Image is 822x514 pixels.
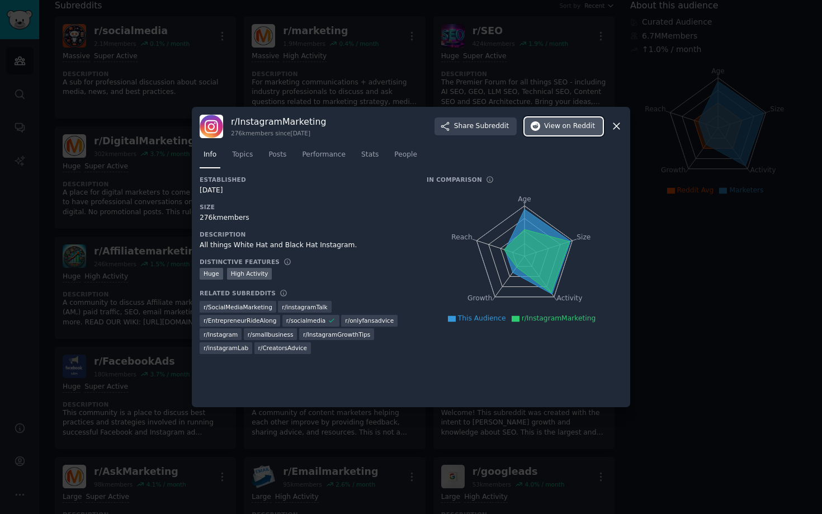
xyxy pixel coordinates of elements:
[200,176,411,183] h3: Established
[204,331,238,338] span: r/ Instagram
[577,233,590,241] tspan: Size
[467,294,492,302] tspan: Growth
[522,314,596,322] span: r/InstagramMarketing
[394,150,417,160] span: People
[264,146,290,169] a: Posts
[200,258,280,266] h3: Distinctive Features
[231,116,326,128] h3: r/ InstagramMarketing
[200,146,220,169] a: Info
[427,176,482,183] h3: In Comparison
[200,186,411,196] div: [DATE]
[390,146,421,169] a: People
[204,344,248,352] span: r/ instagramLab
[200,289,276,297] h3: Related Subreddits
[557,294,583,302] tspan: Activity
[204,317,276,324] span: r/ EntrepreneurRideAlong
[563,121,595,131] span: on Reddit
[204,150,216,160] span: Info
[200,241,411,251] div: All things White Hat and Black Hat Instagram.
[200,268,223,280] div: Huge
[200,230,411,238] h3: Description
[544,121,595,131] span: View
[282,303,327,311] span: r/ instagramTalk
[361,150,379,160] span: Stats
[458,314,506,322] span: This Audience
[227,268,272,280] div: High Activity
[258,344,308,352] span: r/ CreatorsAdvice
[454,121,509,131] span: Share
[434,117,517,135] button: ShareSubreddit
[228,146,257,169] a: Topics
[518,195,531,203] tspan: Age
[357,146,382,169] a: Stats
[525,117,603,135] button: Viewon Reddit
[248,331,294,338] span: r/ smallbusiness
[232,150,253,160] span: Topics
[476,121,509,131] span: Subreddit
[204,303,272,311] span: r/ SocialMediaMarketing
[200,213,411,223] div: 276k members
[200,115,223,138] img: InstagramMarketing
[298,146,349,169] a: Performance
[286,317,326,324] span: r/ socialmedia
[345,317,394,324] span: r/ onlyfansadvice
[200,203,411,211] h3: Size
[268,150,286,160] span: Posts
[231,129,326,137] div: 276k members since [DATE]
[451,233,473,241] tspan: Reach
[303,331,370,338] span: r/ InstagramGrowthTips
[302,150,346,160] span: Performance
